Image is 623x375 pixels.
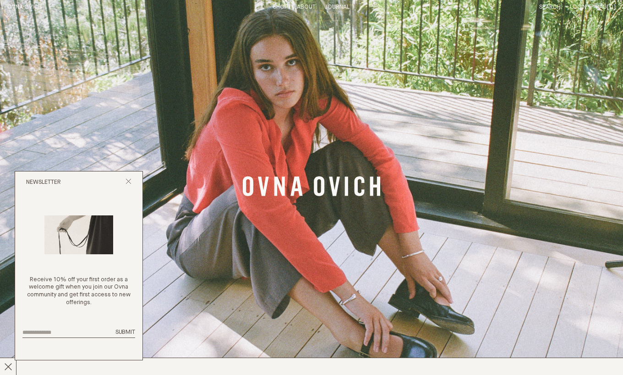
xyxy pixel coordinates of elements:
a: Shop [273,4,288,10]
span: Submit [115,329,135,335]
button: Submit [115,329,135,337]
a: Login [570,4,586,10]
h2: Newsletter [26,179,61,187]
a: Home [7,4,42,10]
a: Search [539,4,561,10]
summary: About [297,4,316,11]
span: [0] [607,4,616,10]
span: Bag [596,4,607,10]
a: Banner Link [243,176,380,199]
button: Close popup [126,178,131,187]
p: Receive 10% off your first order as a welcome gift when you join our Ovna community and get first... [22,276,135,307]
a: Journal [325,4,350,10]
